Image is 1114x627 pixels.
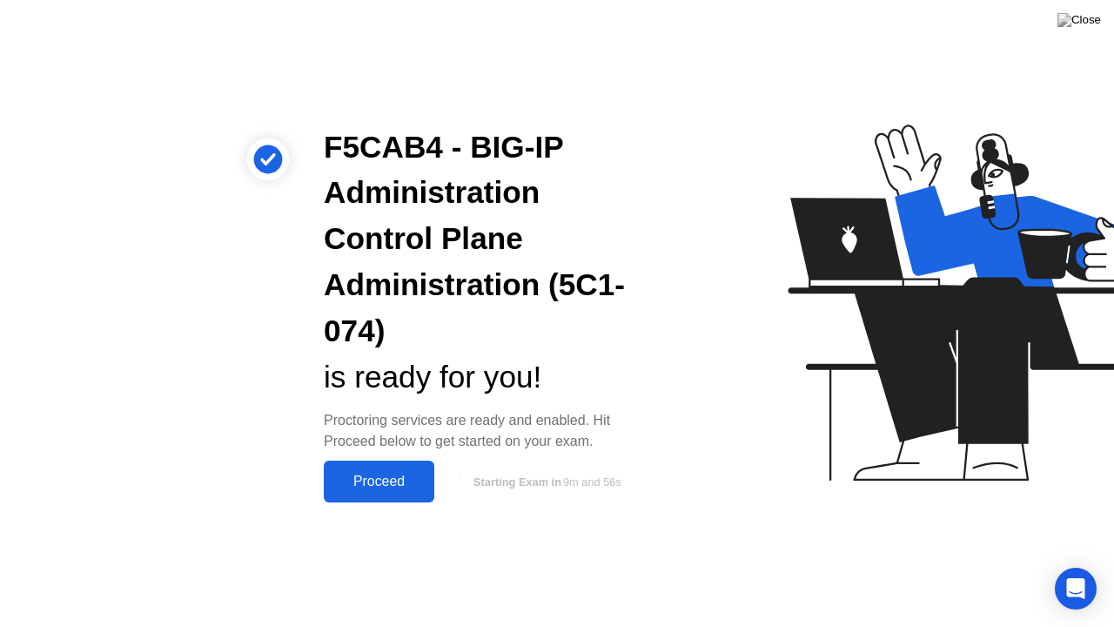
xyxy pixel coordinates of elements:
[324,125,648,354] div: F5CAB4 - BIG-IP Administration Control Plane Administration (5C1-074)
[563,475,621,489] span: 9m and 56s
[329,474,429,489] div: Proceed
[324,354,648,401] div: is ready for you!
[1055,568,1097,610] div: Open Intercom Messenger
[324,410,648,452] div: Proctoring services are ready and enabled. Hit Proceed below to get started on your exam.
[324,461,434,502] button: Proceed
[443,465,648,498] button: Starting Exam in9m and 56s
[1057,13,1101,27] img: Close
